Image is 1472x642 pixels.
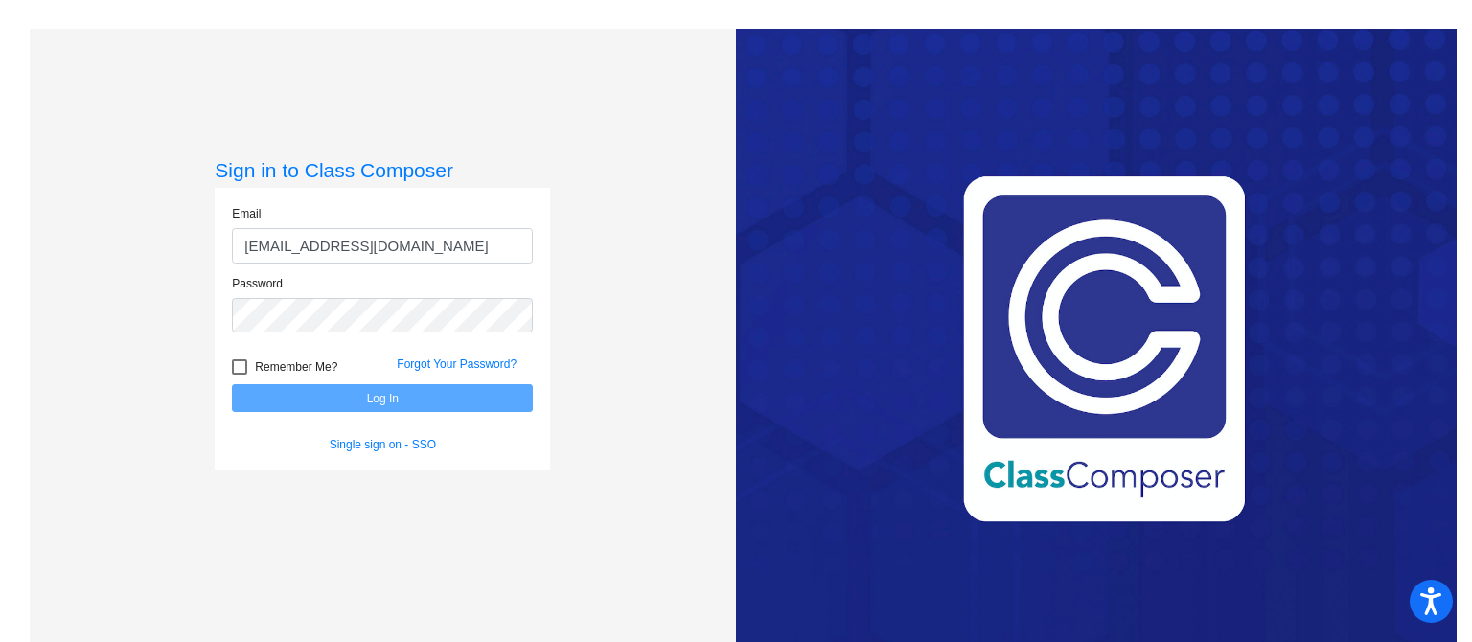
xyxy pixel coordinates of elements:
[330,438,436,451] a: Single sign on - SSO
[232,205,261,222] label: Email
[215,158,550,182] h3: Sign in to Class Composer
[397,357,517,371] a: Forgot Your Password?
[255,355,337,378] span: Remember Me?
[232,384,533,412] button: Log In
[232,275,283,292] label: Password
